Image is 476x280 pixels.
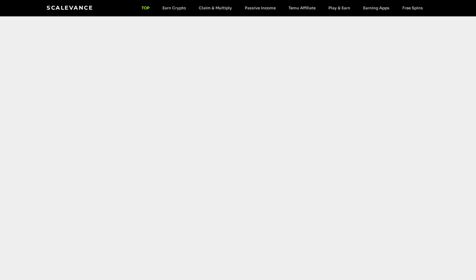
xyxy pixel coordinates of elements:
nav: Menu [135,5,429,10]
a: Temu Affiliate [282,5,322,10]
a: Play & Earn [322,5,357,10]
a: Earn Crypto [156,5,192,10]
a: Scalevance [47,5,93,11]
a: Claim & Multiply [192,5,238,10]
a: Free Spins [396,5,429,10]
a: Passive Income [238,5,282,10]
a: TOP [135,5,156,10]
a: Earning Apps [357,5,396,10]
